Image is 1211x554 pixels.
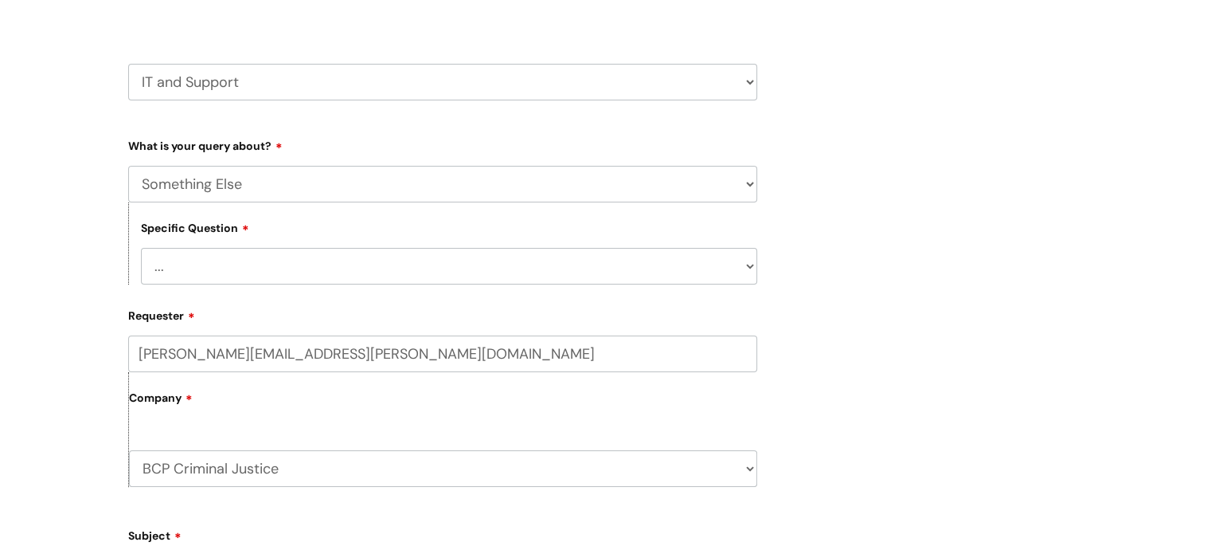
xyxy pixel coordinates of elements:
label: Requester [128,304,757,323]
label: Specific Question [141,219,249,235]
label: Company [129,386,757,422]
input: Email [128,336,757,372]
label: Subject [128,524,757,543]
label: What is your query about? [128,134,757,153]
